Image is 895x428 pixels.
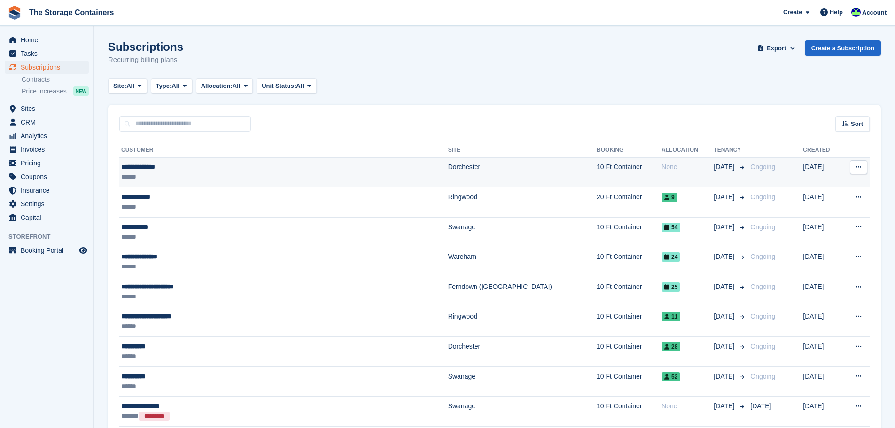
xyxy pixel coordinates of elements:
span: Ongoing [750,193,775,201]
span: [DATE] [714,372,736,381]
td: [DATE] [803,307,841,337]
span: Price increases [22,87,67,96]
span: All [126,81,134,91]
td: Ringwood [448,307,597,337]
td: [DATE] [803,397,841,427]
button: Site: All [108,78,147,94]
p: Recurring billing plans [108,54,183,65]
a: Create a Subscription [805,40,881,56]
td: Ringwood [448,187,597,218]
span: Allocation: [201,81,233,91]
td: 10 Ft Container [597,366,662,397]
span: 9 [662,193,677,202]
td: [DATE] [803,277,841,307]
span: Help [830,8,843,17]
span: Invoices [21,143,77,156]
img: stora-icon-8386f47178a22dfd0bd8f6a31ec36ba5ce8667c1dd55bd0f319d3a0aa187defe.svg [8,6,22,20]
span: [DATE] [714,192,736,202]
a: menu [5,129,89,142]
span: Insurance [21,184,77,197]
span: [DATE] [750,402,771,410]
td: [DATE] [803,337,841,367]
td: Swanage [448,366,597,397]
button: Export [756,40,797,56]
td: 10 Ft Container [597,337,662,367]
span: Capital [21,211,77,224]
th: Created [803,143,841,158]
a: menu [5,33,89,47]
span: Analytics [21,129,77,142]
a: menu [5,244,89,257]
td: [DATE] [803,366,841,397]
span: Site: [113,81,126,91]
span: Tasks [21,47,77,60]
td: 10 Ft Container [597,397,662,427]
span: Coupons [21,170,77,183]
th: Tenancy [714,143,747,158]
span: Ongoing [750,253,775,260]
a: menu [5,116,89,129]
span: 54 [662,223,680,232]
h1: Subscriptions [108,40,183,53]
a: menu [5,61,89,74]
span: Ongoing [750,373,775,380]
th: Site [448,143,597,158]
div: None [662,401,714,411]
span: Storefront [8,232,93,241]
a: menu [5,47,89,60]
span: Ongoing [750,312,775,320]
span: [DATE] [714,311,736,321]
span: Ongoing [750,342,775,350]
td: [DATE] [803,247,841,277]
span: Settings [21,197,77,210]
span: Ongoing [750,283,775,290]
span: All [296,81,304,91]
td: [DATE] [803,217,841,247]
span: Booking Portal [21,244,77,257]
span: Sites [21,102,77,115]
span: 11 [662,312,680,321]
td: 10 Ft Container [597,217,662,247]
span: Pricing [21,156,77,170]
span: CRM [21,116,77,129]
span: Ongoing [750,223,775,231]
th: Customer [119,143,448,158]
a: menu [5,197,89,210]
td: Swanage [448,217,597,247]
span: Account [862,8,887,17]
button: Allocation: All [196,78,253,94]
img: Stacy Williams [851,8,861,17]
span: Unit Status: [262,81,296,91]
td: Wareham [448,247,597,277]
span: [DATE] [714,342,736,351]
td: 10 Ft Container [597,277,662,307]
a: menu [5,170,89,183]
span: Ongoing [750,163,775,171]
span: Export [767,44,786,53]
span: Sort [851,119,863,129]
span: 24 [662,252,680,262]
a: Price increases NEW [22,86,89,96]
span: [DATE] [714,282,736,292]
a: menu [5,211,89,224]
a: menu [5,156,89,170]
span: [DATE] [714,222,736,232]
button: Type: All [151,78,192,94]
div: None [662,162,714,172]
span: Create [783,8,802,17]
a: Contracts [22,75,89,84]
div: NEW [73,86,89,96]
td: [DATE] [803,187,841,218]
a: The Storage Containers [25,5,117,20]
th: Allocation [662,143,714,158]
span: All [171,81,179,91]
span: [DATE] [714,162,736,172]
a: menu [5,143,89,156]
span: 28 [662,342,680,351]
td: 10 Ft Container [597,157,662,187]
td: 10 Ft Container [597,247,662,277]
td: Swanage [448,397,597,427]
a: menu [5,184,89,197]
a: Preview store [78,245,89,256]
td: 20 Ft Container [597,187,662,218]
